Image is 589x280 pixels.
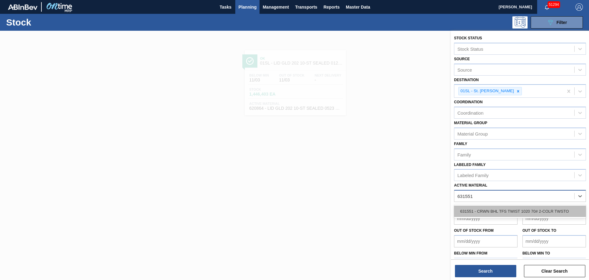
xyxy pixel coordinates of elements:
[459,87,515,95] div: 01SL - St. [PERSON_NAME]
[457,131,488,136] div: Material Group
[454,163,486,167] label: Labeled Family
[238,3,256,11] span: Planning
[457,110,483,116] div: Coordination
[522,251,550,255] label: Below Min to
[454,235,518,247] input: mm/dd/yyyy
[454,121,487,125] label: Material Group
[548,1,560,8] span: 51294
[457,46,483,51] div: Stock Status
[522,258,586,270] input: mm/dd/yyyy
[556,20,567,25] span: Filter
[454,251,487,255] label: Below Min from
[576,3,583,11] img: Logout
[454,36,482,40] label: Stock Status
[537,3,557,11] button: Notifications
[454,258,518,270] input: mm/dd/yyyy
[454,142,467,146] label: Family
[323,3,340,11] span: Reports
[346,3,370,11] span: Master Data
[512,16,528,29] div: Programming: no user selected
[522,235,586,247] input: mm/dd/yyyy
[454,100,483,104] label: Coordination
[219,3,232,11] span: Tasks
[295,3,317,11] span: Transports
[522,228,556,233] label: Out of Stock to
[454,228,494,233] label: Out of Stock from
[531,16,583,29] button: Filter
[454,57,470,61] label: Source
[457,152,471,157] div: Family
[454,78,479,82] label: Destination
[454,183,487,187] label: Active Material
[522,212,586,225] input: mm/dd/yyyy
[454,212,518,225] input: mm/dd/yyyy
[8,4,37,10] img: TNhmsLtSVTkK8tSr43FrP2fwEKptu5GPRR3wAAAABJRU5ErkJggg==
[457,67,472,72] div: Source
[263,3,289,11] span: Management
[6,19,98,26] h1: Stock
[457,173,489,178] div: Labeled Family
[454,206,586,217] div: 631551 - CRWN BHL TFS TWIST 1020 70# 2-COLR TWSTO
